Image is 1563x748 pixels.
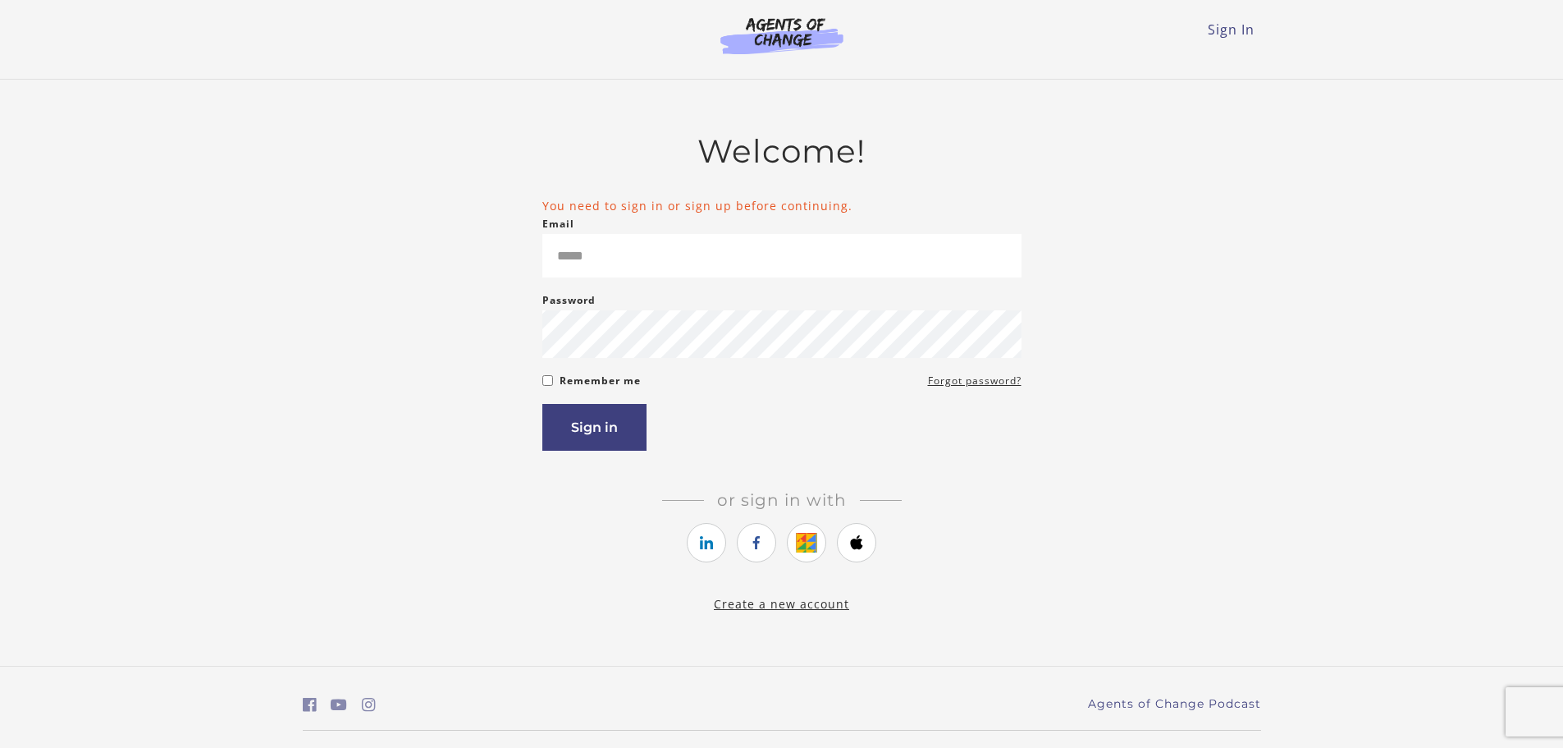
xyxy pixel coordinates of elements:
[542,197,1021,214] li: You need to sign in or sign up before continuing.
[362,697,376,713] i: https://www.instagram.com/agentsofchangeprep/ (Open in a new window)
[542,214,574,234] label: Email
[331,693,347,717] a: https://www.youtube.com/c/AgentsofChangeTestPrepbyMeaganMitchell (Open in a new window)
[928,371,1021,391] a: Forgot password?
[303,697,317,713] i: https://www.facebook.com/groups/aswbtestprep (Open in a new window)
[704,490,860,510] span: Or sign in with
[542,291,596,310] label: Password
[542,404,647,451] button: Sign in
[687,523,726,562] a: https://courses.thinkific.com/users/auth/linkedin?ss%5Breferral%5D=&ss%5Buser_return_to%5D=%2Fcou...
[303,693,317,717] a: https://www.facebook.com/groups/aswbtestprep (Open in a new window)
[837,523,876,562] a: https://courses.thinkific.com/users/auth/apple?ss%5Breferral%5D=&ss%5Buser_return_to%5D=%2Fcourse...
[362,693,376,717] a: https://www.instagram.com/agentsofchangeprep/ (Open in a new window)
[703,16,861,54] img: Agents of Change Logo
[737,523,776,562] a: https://courses.thinkific.com/users/auth/facebook?ss%5Breferral%5D=&ss%5Buser_return_to%5D=%2Fcou...
[787,523,826,562] a: https://courses.thinkific.com/users/auth/google?ss%5Breferral%5D=&ss%5Buser_return_to%5D=%2Fcours...
[1088,695,1261,713] a: Agents of Change Podcast
[331,697,347,713] i: https://www.youtube.com/c/AgentsofChangeTestPrepbyMeaganMitchell (Open in a new window)
[1208,21,1255,39] a: Sign In
[542,132,1021,171] h2: Welcome!
[714,596,849,612] a: Create a new account
[560,371,641,391] label: Remember me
